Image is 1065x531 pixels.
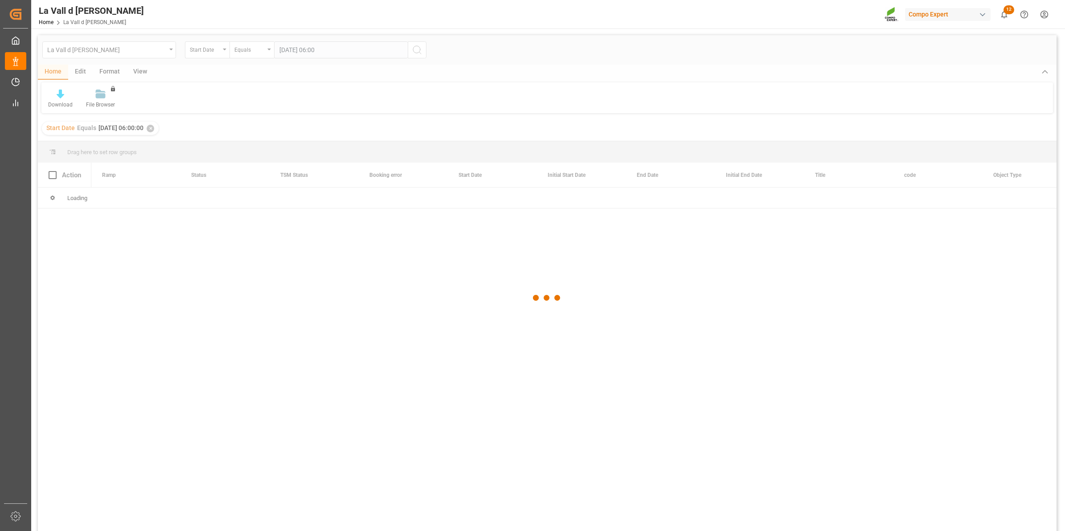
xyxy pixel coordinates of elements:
[1004,5,1014,14] span: 12
[39,19,53,25] a: Home
[994,4,1014,25] button: show 12 new notifications
[905,8,991,21] div: Compo Expert
[39,4,144,17] div: La Vall d [PERSON_NAME]
[885,7,899,22] img: Screenshot%202023-09-29%20at%2010.02.21.png_1712312052.png
[905,6,994,23] button: Compo Expert
[1014,4,1034,25] button: Help Center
